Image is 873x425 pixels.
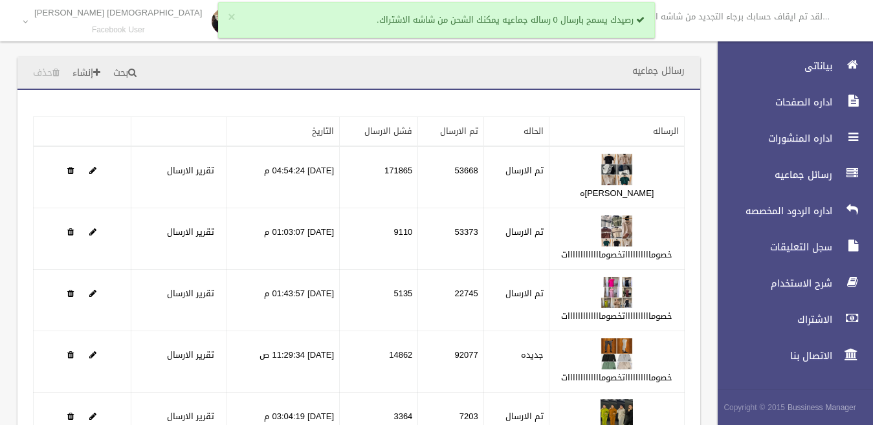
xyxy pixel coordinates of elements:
a: تم الارسال [440,123,478,139]
label: تم الارسال [505,409,544,424]
img: 638919818977963822.jpeg [601,276,633,309]
img: 638926152336446133.jpeg [601,338,633,370]
a: تقرير الارسال [167,347,214,363]
a: التاريخ [312,123,334,139]
a: رسائل جماعيه [707,160,873,189]
a: اداره المنشورات [707,124,873,153]
td: [DATE] 01:43:57 م [226,270,339,331]
a: Edit [89,347,96,363]
span: اداره المنشورات [707,132,836,145]
span: شرح الاستخدام [707,277,836,290]
th: الحاله [483,117,549,147]
a: الاتصال بنا [707,342,873,370]
a: [PERSON_NAME]ه [580,185,654,201]
div: رصيدك يسمح بارسال 0 رساله جماعيه يمكنك الشحن من شاشه الاشتراك. [218,2,655,38]
label: جديده [521,347,544,363]
a: Edit [601,347,633,363]
a: خصومااااااااااتخصومااااااااااااات [561,246,672,263]
a: Edit [601,224,633,240]
a: Edit [601,408,633,424]
th: الرساله [549,117,685,147]
a: الاشتراك [707,305,873,334]
span: Copyright © 2015 [724,400,785,415]
a: اداره الصفحات [707,88,873,116]
a: تقرير الارسال [167,408,214,424]
span: سجل التعليقات [707,241,836,254]
td: 92077 [418,331,483,393]
a: فشل الارسال [364,123,412,139]
span: اداره الردود المخصصه [707,204,836,217]
strong: Bussiness Manager [788,400,856,415]
td: 5135 [340,270,418,331]
a: إنشاء [67,61,105,85]
label: تم الارسال [505,224,544,240]
a: تقرير الارسال [167,162,214,179]
a: Edit [601,285,633,301]
td: 171865 [340,146,418,208]
img: 638911154680222843.jpg [601,215,633,247]
a: خصومااااااااااتخصومااااااااااااات [561,308,672,324]
td: 53373 [418,208,483,270]
a: سجل التعليقات [707,233,873,261]
span: الاتصال بنا [707,349,836,362]
td: 14862 [340,331,418,393]
a: تقرير الارسال [167,285,214,301]
span: اداره الصفحات [707,96,836,109]
p: [DEMOGRAPHIC_DATA] [PERSON_NAME] [34,8,203,17]
a: Edit [89,224,96,240]
a: خصومااااااااااتخصومااااااااااااات [561,369,672,386]
a: اداره الردود المخصصه [707,197,873,225]
label: تم الارسال [505,163,544,179]
a: Edit [601,162,633,179]
td: 9110 [340,208,418,270]
a: شرح الاستخدام [707,269,873,298]
span: رسائل جماعيه [707,168,836,181]
a: بحث [108,61,142,85]
span: الاشتراك [707,313,836,326]
td: 22745 [418,270,483,331]
button: × [228,11,235,24]
a: Edit [89,162,96,179]
td: [DATE] 04:54:24 م [226,146,339,208]
header: رسائل جماعيه [617,58,700,83]
a: Edit [89,285,96,301]
a: تقرير الارسال [167,224,214,240]
span: بياناتى [707,60,836,72]
td: 53668 [418,146,483,208]
small: Facebook User [34,25,203,35]
td: [DATE] 01:03:07 م [226,208,339,270]
td: [DATE] 11:29:34 ص [226,331,339,393]
a: بياناتى [707,52,873,80]
a: Edit [89,408,96,424]
label: تم الارسال [505,286,544,301]
img: 638901789314762259.jpeg [601,153,633,186]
